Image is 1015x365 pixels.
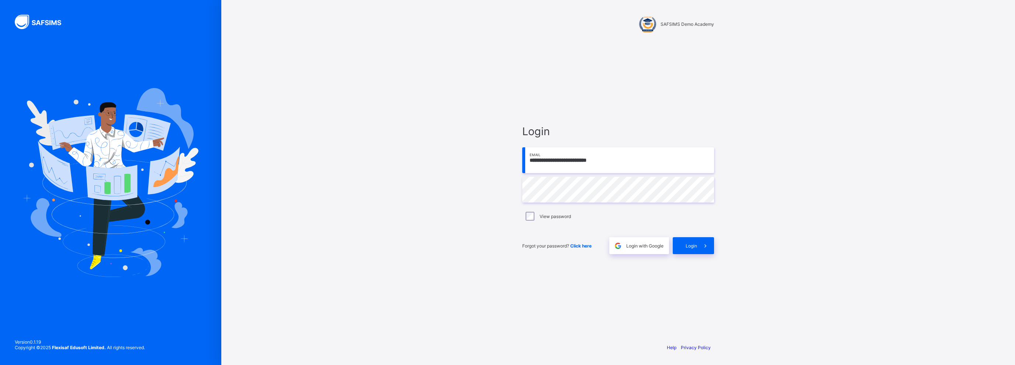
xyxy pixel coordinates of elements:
span: Login [522,125,714,138]
span: SAFSIMS Demo Academy [661,21,714,27]
img: google.396cfc9801f0270233282035f929180a.svg [614,242,622,250]
img: Hero Image [23,88,198,277]
span: Version 0.1.19 [15,339,145,345]
span: Login [686,243,697,249]
span: Copyright © 2025 All rights reserved. [15,345,145,350]
span: Forgot your password? [522,243,592,249]
strong: Flexisaf Edusoft Limited. [52,345,106,350]
span: Login with Google [626,243,664,249]
a: Privacy Policy [681,345,711,350]
a: Click here [570,243,592,249]
img: SAFSIMS Logo [15,15,70,29]
a: Help [667,345,676,350]
label: View password [540,214,571,219]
